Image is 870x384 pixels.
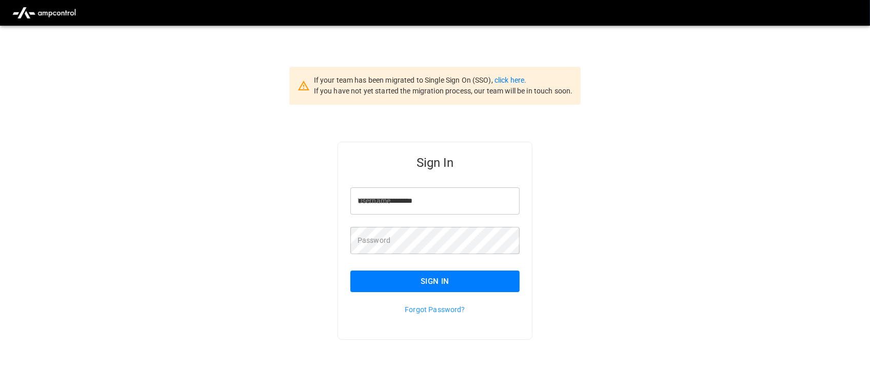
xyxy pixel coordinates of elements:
[495,76,526,84] a: click here.
[314,87,573,95] span: If you have not yet started the migration process, our team will be in touch soon.
[350,304,520,315] p: Forgot Password?
[8,3,80,23] img: ampcontrol.io logo
[350,155,520,171] h5: Sign In
[314,76,495,84] span: If your team has been migrated to Single Sign On (SSO),
[350,271,520,292] button: Sign In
